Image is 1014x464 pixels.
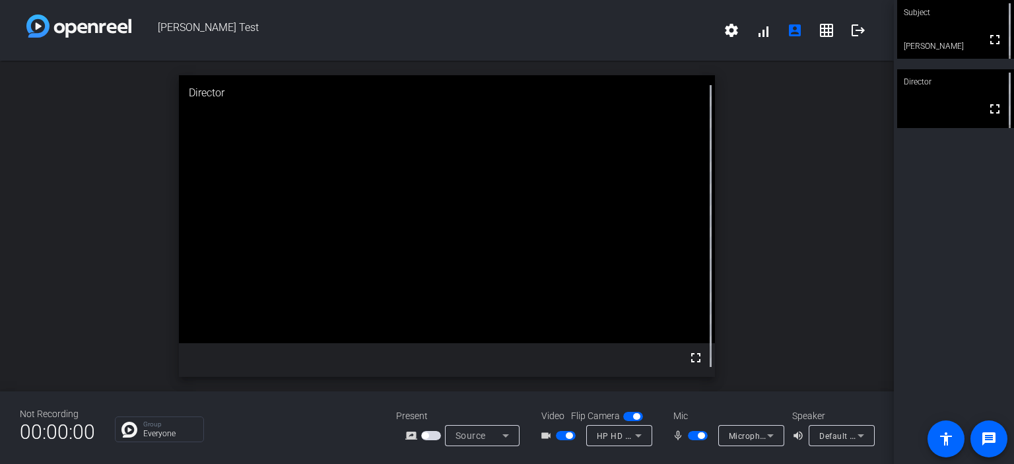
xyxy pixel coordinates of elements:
mat-icon: fullscreen [987,32,1003,48]
mat-icon: volume_up [792,428,808,444]
span: Source [456,430,486,441]
mat-icon: mic_none [672,428,688,444]
p: Everyone [143,430,197,438]
div: Director [897,69,1014,94]
img: white-gradient.svg [26,15,131,38]
mat-icon: grid_on [819,22,834,38]
mat-icon: logout [850,22,866,38]
span: Flip Camera [571,409,620,423]
mat-icon: fullscreen [688,350,704,366]
div: Speaker [792,409,871,423]
button: signal_cellular_alt [747,15,779,46]
mat-icon: message [981,431,997,447]
span: Video [541,409,564,423]
div: Director [179,75,715,111]
mat-icon: account_box [787,22,803,38]
p: Group [143,421,197,428]
div: Present [396,409,528,423]
mat-icon: screen_share_outline [405,428,421,444]
div: Not Recording [20,407,95,421]
mat-icon: fullscreen [987,101,1003,117]
span: Default - Speakers (Realtek(R) Audio) [819,430,962,441]
div: Mic [660,409,792,423]
span: HP HD Camera (30c9:000f) [597,430,703,441]
span: 00:00:00 [20,416,95,448]
span: [PERSON_NAME] Test [131,15,716,46]
mat-icon: settings [724,22,739,38]
mat-icon: accessibility [938,431,954,447]
img: Chat Icon [121,422,137,438]
mat-icon: videocam_outline [540,428,556,444]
